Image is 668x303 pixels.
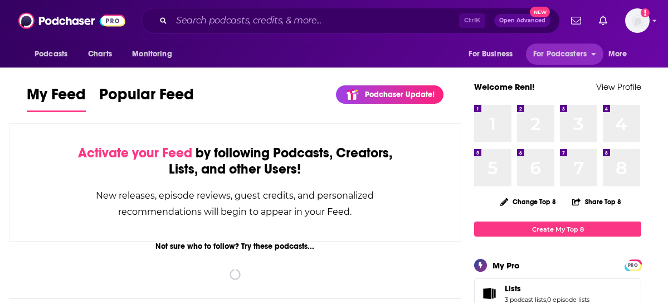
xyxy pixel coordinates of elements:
[459,13,485,28] span: Ctrl K
[9,242,461,251] div: Not sure who to follow? Try these podcasts...
[530,7,550,17] span: New
[99,85,194,110] span: Popular Feed
[478,286,500,301] a: Lists
[533,46,587,62] span: For Podcasters
[474,222,641,237] a: Create My Top 8
[572,191,622,213] button: Share Top 8
[596,81,641,92] a: View Profile
[88,46,112,62] span: Charts
[27,44,82,65] button: open menu
[132,46,172,62] span: Monitoring
[625,8,650,33] button: Show profile menu
[608,46,627,62] span: More
[499,18,545,23] span: Open Advanced
[141,8,560,33] div: Search podcasts, credits, & more...
[505,283,589,294] a: Lists
[625,8,650,33] img: User Profile
[494,195,563,209] button: Change Top 8
[594,11,612,30] a: Show notifications dropdown
[494,14,550,27] button: Open AdvancedNew
[18,10,125,31] img: Podchaser - Follow, Share and Rate Podcasts
[172,12,459,30] input: Search podcasts, credits, & more...
[78,145,192,161] span: Activate your Feed
[124,44,186,65] button: open menu
[526,44,603,65] button: open menu
[493,260,520,271] div: My Pro
[65,145,405,177] div: by following Podcasts, Creators, Lists, and other Users!
[626,261,640,269] a: PRO
[365,90,435,99] p: Podchaser Update!
[27,85,86,112] a: My Feed
[35,46,67,62] span: Podcasts
[469,46,513,62] span: For Business
[474,81,535,92] a: Welcome Reni!
[461,44,526,65] button: open menu
[27,85,86,110] span: My Feed
[601,44,641,65] button: open menu
[65,187,405,220] div: New releases, episode reviews, guest credits, and personalized recommendations will begin to appe...
[626,261,640,270] span: PRO
[641,8,650,17] svg: Add a profile image
[99,85,194,112] a: Popular Feed
[81,44,119,65] a: Charts
[505,283,521,294] span: Lists
[567,11,586,30] a: Show notifications dropdown
[625,8,650,33] span: Logged in as rgertner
